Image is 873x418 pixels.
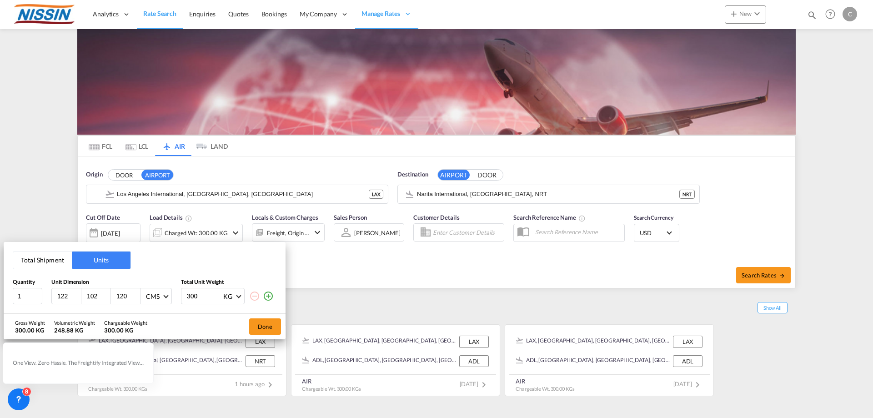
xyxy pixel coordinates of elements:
[15,326,45,334] div: 300.00 KG
[104,319,147,326] div: Chargeable Weight
[15,319,45,326] div: Gross Weight
[146,292,160,300] div: CMS
[181,278,276,286] div: Total Unit Weight
[249,318,281,335] button: Done
[263,291,274,302] md-icon: icon-plus-circle-outline
[104,326,147,334] div: 300.00 KG
[56,292,81,300] input: L
[13,252,72,269] button: Total Shipment
[54,319,95,326] div: Volumetric Weight
[249,291,260,302] md-icon: icon-minus-circle-outline
[186,288,222,304] input: Enter weight
[54,326,95,334] div: 248.88 KG
[13,278,42,286] div: Quantity
[115,292,140,300] input: H
[86,292,110,300] input: W
[51,278,172,286] div: Unit Dimension
[13,288,42,304] input: Qty
[72,252,130,269] button: Units
[223,292,232,300] div: KG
